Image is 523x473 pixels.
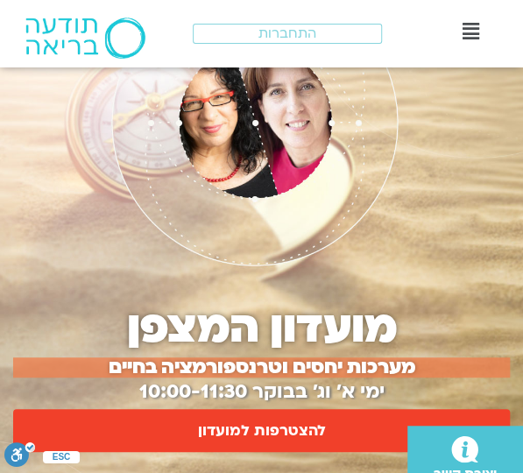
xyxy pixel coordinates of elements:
a: יצירת קשר [449,432,480,462]
h2: ימי א׳ וג׳ בבוקר 10:00-11:30 [13,381,510,403]
a: להצטרפות למועדון [13,409,510,452]
p: מערכות יחסים וטרנספורמציה בחיים [13,357,510,378]
a: התחברות [193,24,381,44]
div: מועדון המצפן [13,291,510,366]
span: התחברות [258,26,316,41]
img: תודעה בריאה [25,18,145,59]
